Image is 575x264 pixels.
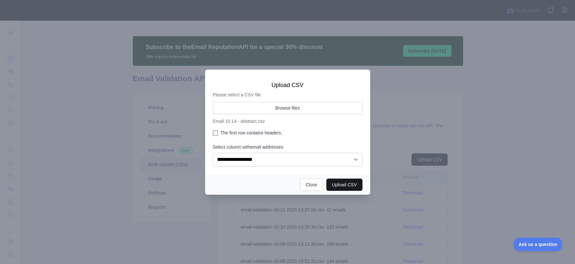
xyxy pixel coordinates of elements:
[326,179,362,191] button: Upload CSV
[213,130,362,136] label: The first row contains headers.
[213,118,362,124] p: Email 10.14 - abstract.csv
[213,102,362,114] button: Browse files
[213,92,362,98] p: Please select a CSV file
[213,144,362,150] label: Select column with email addresses
[213,81,362,89] h3: Upload CSV
[514,238,562,251] iframe: Toggle Customer Support
[213,131,218,136] input: The first row contains headers.
[300,179,323,191] button: Close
